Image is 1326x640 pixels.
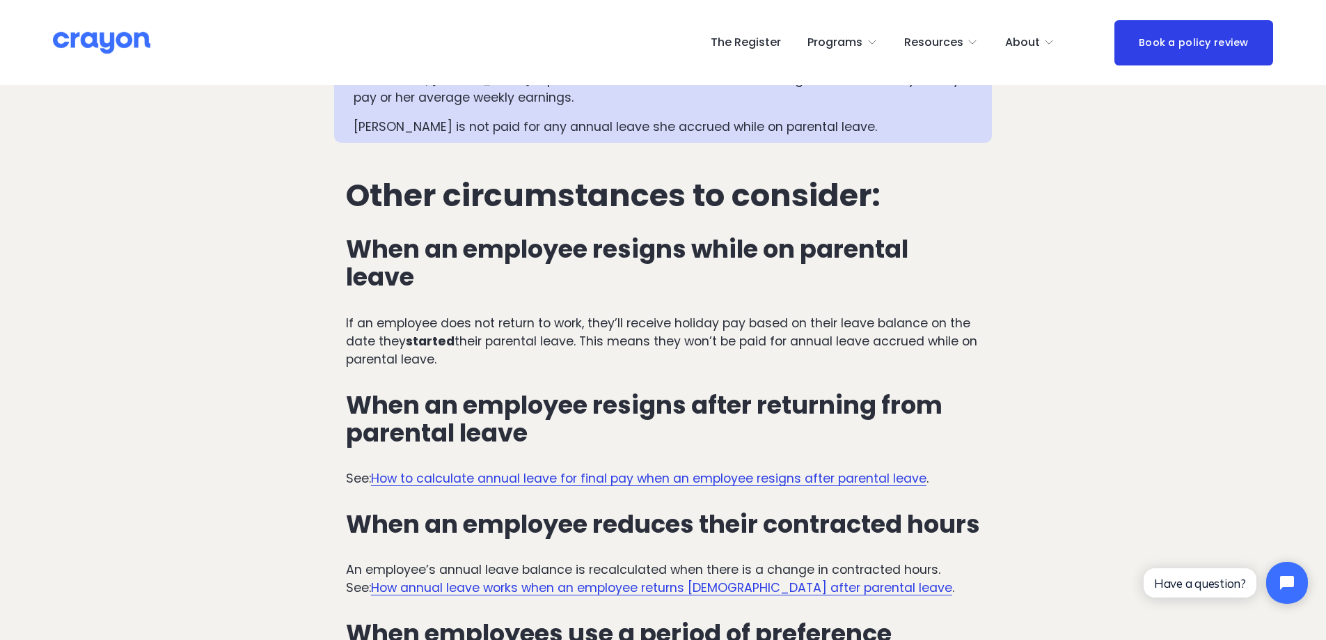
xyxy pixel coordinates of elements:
a: Book a policy review [1114,20,1273,65]
a: How to calculate annual leave for final pay when an employee resigns after parental leave [371,470,926,487]
p: If an employee does not return to work, they’ll receive holiday pay based on their leave balance ... [346,314,980,369]
h3: When an employee resigns while on parental leave [346,235,980,291]
h2: Other circumstances to consider: [346,178,980,213]
a: folder dropdown [1005,31,1055,54]
img: Crayon [53,31,150,55]
p: See: . [346,469,980,487]
span: Programs [807,33,862,53]
iframe: Tidio Chat [1132,550,1320,616]
h3: When an employee reduces their contracted hours [346,510,980,538]
span: Resources [904,33,963,53]
a: The Register [711,31,781,54]
p: [PERSON_NAME] is not paid for any annual leave she accrued while on parental leave. [354,118,972,136]
h3: When an employee resigns after returning from parental leave [346,391,980,447]
strong: started [406,333,455,350]
a: How annual leave works when an employee returns [DEMOGRAPHIC_DATA] after parental leave [371,579,952,596]
a: folder dropdown [807,31,878,54]
span: About [1005,33,1040,53]
p: An employee’s annual leave balance is recalculated when there is a change in contracted hours. Se... [346,561,980,598]
a: folder dropdown [904,31,979,54]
